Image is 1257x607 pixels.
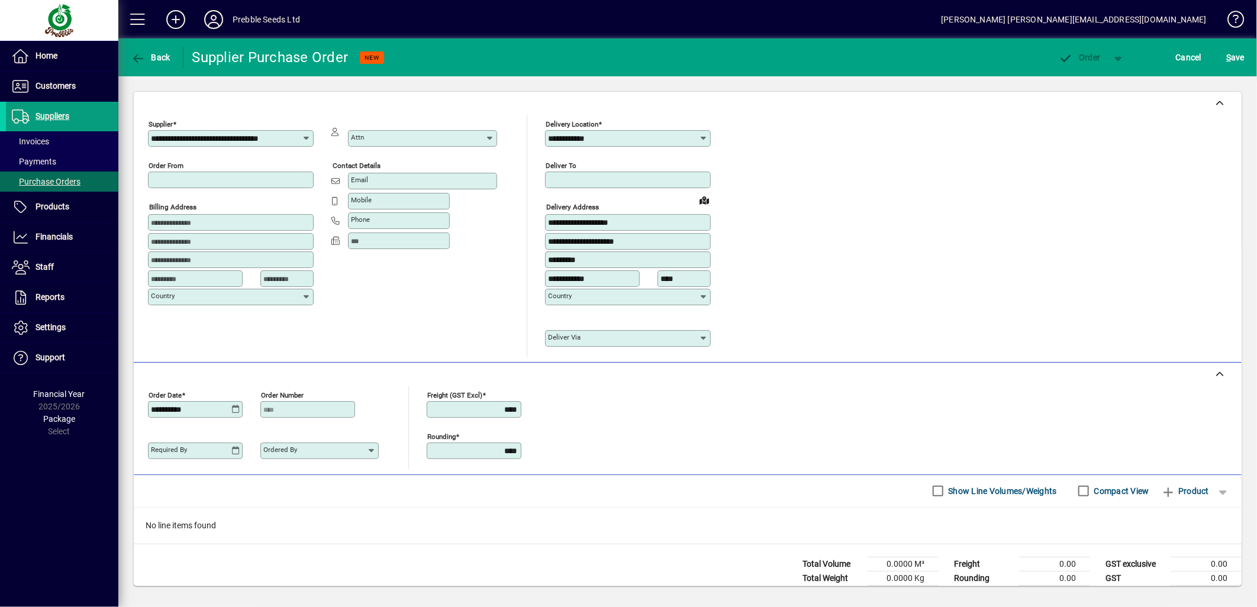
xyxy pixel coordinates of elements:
td: Total Volume [797,557,868,571]
button: Add [157,9,195,30]
a: Home [6,41,118,71]
div: No line items found [134,508,1242,544]
mat-label: Order date [149,390,182,399]
mat-label: Supplier [149,120,173,128]
mat-label: Country [548,292,572,300]
button: Profile [195,9,233,30]
mat-label: Rounding [427,432,456,440]
button: Order [1053,47,1107,68]
span: Financials [36,232,73,241]
a: Payments [6,151,118,172]
td: Rounding [948,571,1019,585]
span: Invoices [12,137,49,146]
span: S [1226,53,1231,62]
a: Invoices [6,131,118,151]
td: 0.00 [1171,557,1242,571]
td: 0.00 [1171,585,1242,600]
button: Save [1223,47,1248,68]
td: 0.00 [1019,571,1090,585]
mat-label: Order from [149,162,183,170]
span: Order [1059,53,1101,62]
mat-label: Required by [151,445,187,454]
span: Financial Year [34,389,85,399]
span: Staff [36,262,54,272]
span: Support [36,353,65,362]
span: Payments [12,157,56,166]
mat-label: Email [351,176,368,184]
td: 0.0000 M³ [868,557,939,571]
button: Back [128,47,173,68]
a: Products [6,192,118,222]
span: Settings [36,322,66,332]
mat-label: Attn [351,133,364,141]
div: Supplier Purchase Order [192,48,349,67]
mat-label: Deliver via [548,333,581,341]
span: Package [43,414,75,424]
button: Cancel [1173,47,1205,68]
span: Reports [36,292,65,302]
label: Compact View [1092,485,1149,497]
td: 0.00 [1171,571,1242,585]
a: View on map [695,191,714,209]
mat-label: Deliver To [546,162,576,170]
span: Back [131,53,170,62]
span: Products [36,202,69,211]
mat-label: Delivery Location [546,120,598,128]
span: Suppliers [36,111,69,121]
td: Total Weight [797,571,868,585]
app-page-header-button: Back [118,47,183,68]
mat-label: Ordered by [263,445,297,454]
a: Financials [6,222,118,252]
span: NEW [365,54,379,62]
span: Cancel [1176,48,1202,67]
td: GST inclusive [1100,585,1171,600]
span: Purchase Orders [12,177,80,186]
a: Reports [6,283,118,312]
span: Home [36,51,57,60]
span: ave [1226,48,1245,67]
mat-label: Freight (GST excl) [427,390,482,399]
a: Customers [6,72,118,101]
mat-label: Order number [261,390,304,399]
div: Prebble Seeds Ltd [233,10,300,29]
mat-label: Phone [351,215,370,224]
td: 0.00 [1019,557,1090,571]
mat-label: Country [151,292,175,300]
td: GST exclusive [1100,557,1171,571]
a: Support [6,343,118,373]
td: GST [1100,571,1171,585]
mat-label: Mobile [351,196,372,204]
td: Freight [948,557,1019,571]
a: Purchase Orders [6,172,118,192]
a: Knowledge Base [1219,2,1242,41]
div: [PERSON_NAME] [PERSON_NAME][EMAIL_ADDRESS][DOMAIN_NAME] [941,10,1207,29]
label: Show Line Volumes/Weights [946,485,1057,497]
a: Settings [6,313,118,343]
a: Staff [6,253,118,282]
td: 0.0000 Kg [868,571,939,585]
span: Customers [36,81,76,91]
